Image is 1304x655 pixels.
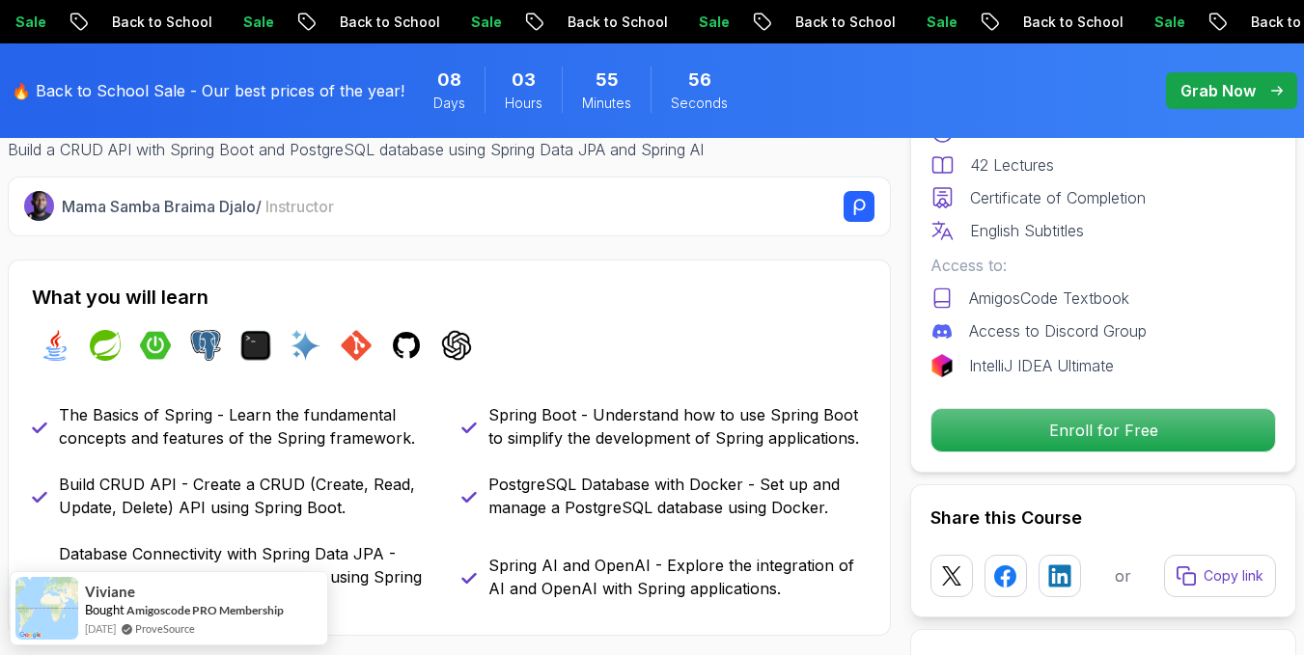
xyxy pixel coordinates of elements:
[59,473,438,519] p: Build CRUD API - Create a CRUD (Create, Read, Update, Delete) API using Spring Boot.
[582,94,631,113] span: Minutes
[62,195,334,218] p: Mama Samba Braima Djalo /
[671,94,728,113] span: Seconds
[85,584,135,600] span: Viviane
[907,13,969,32] p: Sale
[969,319,1147,342] p: Access to Discord Group
[190,330,221,361] img: postgres logo
[688,67,711,94] span: 56 Seconds
[441,330,472,361] img: chatgpt logo
[1115,564,1131,587] p: or
[1164,555,1276,597] button: Copy link
[930,505,1276,532] h2: Share this Course
[969,354,1114,377] p: IntelliJ IDEA Ultimate
[1204,566,1263,586] p: Copy link
[437,67,461,94] span: 8 Days
[12,79,404,102] p: 🔥 Back to School Sale - Our best prices of the year!
[488,403,868,450] p: Spring Boot - Understand how to use Spring Boot to simplify the development of Spring applications.
[1180,79,1256,102] p: Grab Now
[85,620,116,637] span: [DATE]
[512,67,536,94] span: 3 Hours
[488,473,868,519] p: PostgreSQL Database with Docker - Set up and manage a PostgreSQL database using Docker.
[548,13,680,32] p: Back to School
[596,67,619,94] span: 55 Minutes
[776,13,907,32] p: Back to School
[265,197,334,216] span: Instructor
[452,13,513,32] p: Sale
[970,219,1084,242] p: English Subtitles
[85,602,125,617] span: Bought
[320,13,452,32] p: Back to School
[32,284,867,311] h2: What you will learn
[970,186,1146,209] p: Certificate of Completion
[140,330,171,361] img: spring-boot logo
[930,354,954,377] img: jetbrains logo
[931,409,1275,451] p: Enroll for Free
[930,408,1276,452] button: Enroll for Free
[970,153,1054,177] p: 42 Lectures
[90,330,121,361] img: spring logo
[224,13,286,32] p: Sale
[680,13,741,32] p: Sale
[1135,13,1197,32] p: Sale
[24,191,54,221] img: Nelson Djalo
[15,577,78,640] img: provesource social proof notification image
[8,138,704,161] p: Build a CRUD API with Spring Boot and PostgreSQL database using Spring Data JPA and Spring AI
[59,403,438,450] p: The Basics of Spring - Learn the fundamental concepts and features of the Spring framework.
[135,620,195,637] a: ProveSource
[341,330,372,361] img: git logo
[291,330,321,361] img: ai logo
[59,542,438,612] p: Database Connectivity with Spring Data JPA - Connect and interact with databases using Spring Dat...
[240,330,271,361] img: terminal logo
[433,94,465,113] span: Days
[488,554,868,600] p: Spring AI and OpenAI - Explore the integration of AI and OpenAI with Spring applications.
[505,94,542,113] span: Hours
[969,287,1129,310] p: AmigosCode Textbook
[40,330,70,361] img: java logo
[93,13,224,32] p: Back to School
[1004,13,1135,32] p: Back to School
[126,603,284,617] a: Amigoscode PRO Membership
[930,254,1276,277] p: Access to:
[391,330,422,361] img: github logo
